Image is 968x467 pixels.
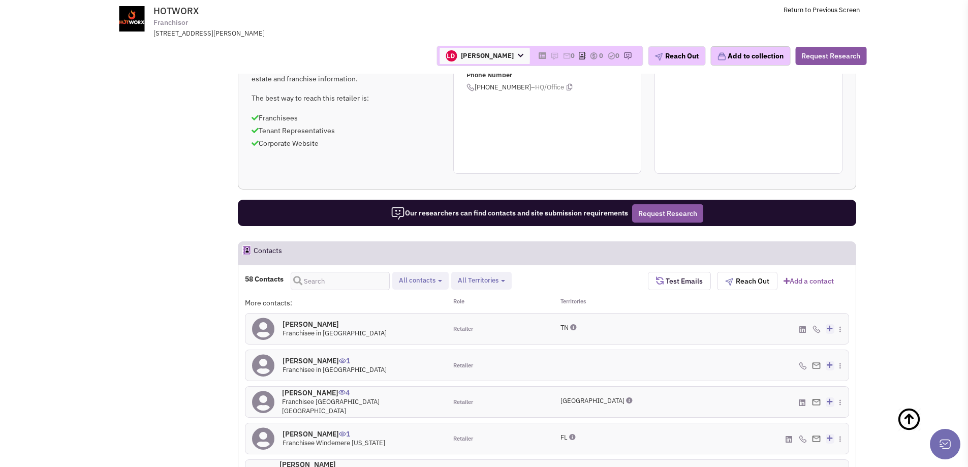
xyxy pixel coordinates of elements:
[391,208,628,217] span: Our researchers can find contacts and site submission requirements
[446,50,457,61] img: EW2bFgEwS0C2t7mJyvjHIw.png
[453,362,473,370] span: Retailer
[799,362,807,370] img: icon-phone.png
[648,46,705,66] button: Reach Out
[795,47,866,65] button: Request Research
[710,46,790,66] button: Add to collection
[453,398,473,407] span: Retailer
[897,397,948,463] a: Back To Top
[560,396,624,405] span: [GEOGRAPHIC_DATA]
[453,325,473,333] span: Retailer
[623,52,632,60] img: research-icon.png
[245,298,446,308] div: More contacts:
[664,276,703,286] span: Test Emails
[550,52,558,60] img: icon-note.png
[466,71,641,80] p: Phone Number
[252,93,440,103] p: The best way to reach this retailer is:
[338,381,350,397] span: 4
[153,5,199,17] span: HOTWORX
[547,298,648,308] div: Territories
[654,53,663,61] img: plane.png
[453,435,473,443] span: Retailer
[560,323,569,332] span: TN
[252,138,440,148] p: Corporate Website
[153,17,188,28] span: Franchisor
[283,439,385,447] span: Franchisee Windemere [US_STATE]
[717,52,726,61] img: icon-collection-lavender.png
[812,399,821,406] img: Email%20Icon.png
[391,206,405,221] img: icon-researcher-20.png
[254,242,282,264] h2: Contacts
[283,329,387,337] span: Franchisee in [GEOGRAPHIC_DATA]
[447,298,547,308] div: Role
[339,422,350,439] span: 1
[563,52,571,60] img: icon-email-active-16.png
[599,51,603,60] span: 0
[560,433,568,442] span: FL
[283,320,387,329] h4: [PERSON_NAME]
[589,52,598,60] img: icon-dealamount.png
[252,126,440,136] p: Tenant Representatives
[339,358,346,363] img: icon-UserInteraction.png
[784,276,834,286] a: Add a contact
[799,435,807,443] img: icon-phone.png
[283,429,385,439] h4: [PERSON_NAME]
[399,276,435,285] span: All contacts
[339,349,350,365] span: 1
[283,356,387,365] h4: [PERSON_NAME]
[282,397,380,416] span: Franchisee [GEOGRAPHIC_DATA] [GEOGRAPHIC_DATA]
[440,48,529,64] span: [PERSON_NAME]
[615,51,619,60] span: 0
[812,435,821,442] img: Email%20Icon.png
[455,275,508,286] button: All Territories
[245,274,284,284] h4: 58 Contacts
[396,275,445,286] button: All contacts
[632,204,703,223] button: Request Research
[812,362,821,369] img: Email%20Icon.png
[458,276,498,285] span: All Territories
[339,431,346,437] img: icon-UserInteraction.png
[648,272,711,290] button: Test Emails
[466,83,641,92] span: [PHONE_NUMBER]
[338,390,346,395] img: icon-UserInteraction.png
[725,278,733,286] img: plane.png
[784,6,860,14] a: Return to Previous Screen
[571,51,575,60] span: 0
[291,272,390,290] input: Search
[607,52,615,60] img: TaskCount.png
[717,272,777,290] button: Reach Out
[283,365,387,374] span: Franchisee in [GEOGRAPHIC_DATA]
[531,83,564,92] span: –HQ/Office
[466,83,475,91] img: icon-phone.png
[252,113,440,123] p: Franchisees
[282,388,440,397] h4: [PERSON_NAME]
[813,325,821,333] img: icon-phone.png
[153,29,419,39] div: [STREET_ADDRESS][PERSON_NAME]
